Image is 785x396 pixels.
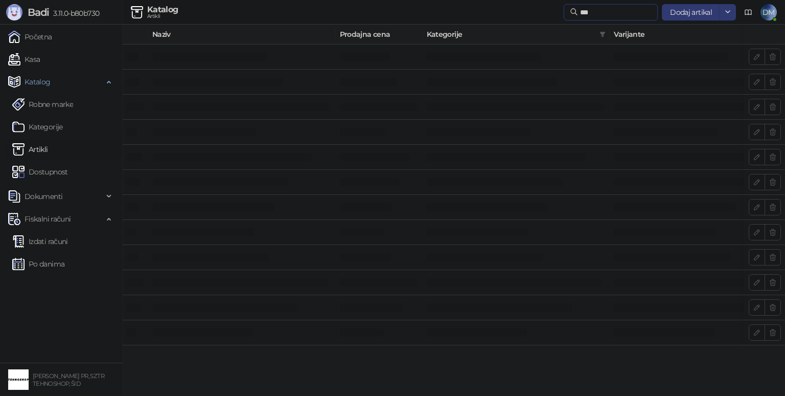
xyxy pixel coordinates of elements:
[8,27,52,47] a: Početna
[670,8,712,17] span: Dodaj artikal
[599,31,606,37] span: filter
[148,25,336,45] th: Naziv
[12,231,68,252] a: Izdati računi
[12,139,48,160] a: ArtikliArtikli
[25,72,51,92] span: Katalog
[12,117,63,137] a: Kategorije
[25,186,62,207] span: Dokumenti
[33,372,104,387] small: [PERSON_NAME] PR, SZTR TEHNOSHOP, ŠID
[49,9,99,18] span: 3.11.0-b80b730
[8,49,40,70] a: Kasa
[662,4,720,20] button: Dodaj artikal
[597,27,608,42] span: filter
[25,209,71,229] span: Fiskalni računi
[427,29,596,40] span: Kategorije
[6,4,22,20] img: Logo
[131,6,143,18] img: Artikli
[760,4,777,20] span: DM
[740,4,756,20] a: Dokumentacija
[28,6,49,18] span: Badi
[12,254,64,274] a: Po danima
[147,14,178,19] div: Artikli
[8,369,29,390] img: 64x64-companyLogo-68805acf-9e22-4a20-bcb3-9756868d3d19.jpeg
[12,143,25,156] img: Artikli
[147,6,178,14] div: Katalog
[336,25,423,45] th: Prodajna cena
[12,94,73,115] a: Robne marke
[12,162,68,182] a: Dostupnost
